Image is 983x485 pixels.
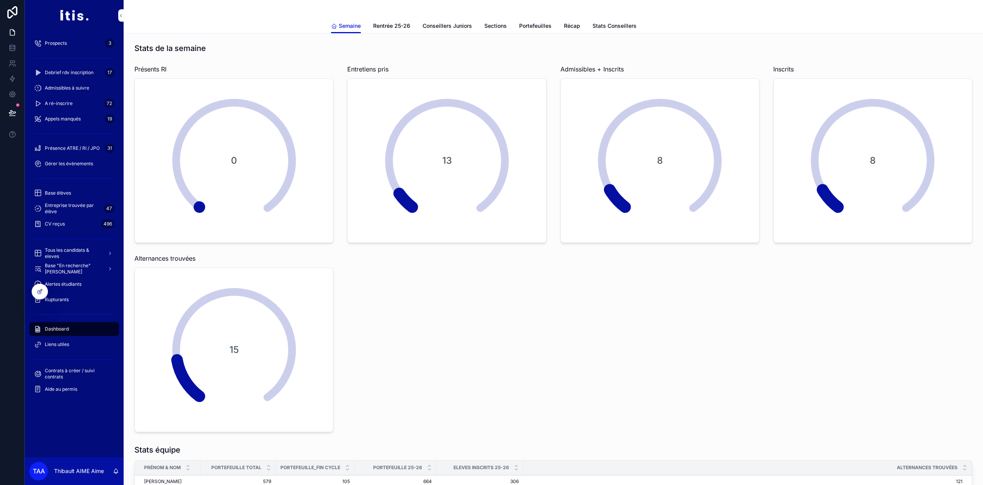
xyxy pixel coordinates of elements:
[144,478,182,485] span: [PERSON_NAME]
[373,22,410,30] span: Rentrée 25-26
[331,19,361,34] a: Semaine
[45,40,67,46] span: Prospects
[423,19,472,34] a: Conseillers Juniors
[523,478,963,485] span: 121
[134,444,180,455] h1: Stats équipe
[423,22,472,30] span: Conseillers Juniors
[897,465,958,471] span: Alternances trouvées
[339,22,361,30] span: Semaine
[45,326,69,332] span: Dashboard
[29,202,119,215] a: Entreprise trouvée par élève47
[633,154,686,167] span: 8
[29,186,119,200] a: Base élèves
[280,465,340,471] span: Portefeuille_fin cycle
[29,217,119,231] a: CV reçus496
[104,99,114,108] div: 72
[33,466,45,476] span: TAA
[593,22,637,30] span: Stats Conseillers
[208,344,260,356] span: 15
[45,368,111,380] span: Contrats à créer / suivi contrats
[105,68,114,77] div: 17
[773,64,794,74] span: Inscrits
[208,154,260,167] span: 0
[54,467,104,475] p: Thibault AIME Aime
[144,465,181,471] span: Prénom & NOM
[134,64,166,74] span: Présents RI
[29,367,119,381] a: Contrats à créer / suivi contrats
[453,465,509,471] span: Eleves inscrits 25-26
[45,202,101,215] span: Entreprise trouvée par élève
[45,281,81,287] span: Alertes étudiants
[280,478,350,485] span: 105
[519,22,552,30] span: Portefeuilles
[29,293,119,307] a: Rupturants
[29,112,119,126] a: Appels manqués19
[29,246,119,260] a: Tous les candidats & eleves
[484,19,507,34] a: Sections
[359,478,432,485] span: 664
[101,219,114,229] div: 496
[421,154,473,167] span: 13
[29,81,119,95] a: Admissibles à suivre
[593,19,637,34] a: Stats Conseillers
[564,22,580,30] span: Récap
[29,66,119,80] a: Debrief rdv inscription17
[25,31,124,406] div: scrollable content
[29,262,119,276] a: Base "En recherche" [PERSON_NAME]
[29,157,119,171] a: Gérer les évènements
[45,221,65,227] span: CV reçus
[29,337,119,351] a: Liens utiles
[134,254,195,263] span: Alternances trouvées
[519,19,552,34] a: Portefeuilles
[45,161,93,167] span: Gérer les évènements
[59,9,88,22] img: App logo
[134,43,206,54] h1: Stats de la semaine
[104,204,114,213] div: 47
[45,85,89,91] span: Admissibles à suivre
[560,64,624,74] span: Admissibles + Inscrits
[45,190,71,196] span: Base élèves
[564,19,580,34] a: Récap
[45,341,69,348] span: Liens utiles
[45,386,77,392] span: Aide au permis
[441,478,519,485] span: 306
[45,116,81,122] span: Appels manqués
[29,97,119,110] a: A ré-inscrire72
[205,478,271,485] span: 579
[105,114,114,124] div: 19
[373,19,410,34] a: Rentrée 25-26
[105,144,114,153] div: 31
[45,247,101,259] span: Tous les candidats & eleves
[45,263,101,275] span: Base "En recherche" [PERSON_NAME]
[45,145,100,151] span: Présence ATRE / RI / JPO
[29,277,119,291] a: Alertes étudiants
[211,465,261,471] span: Portefeuille total
[45,297,69,303] span: Rupturants
[29,36,119,50] a: Prospects3
[484,22,507,30] span: Sections
[846,154,899,167] span: 8
[105,39,114,48] div: 3
[29,141,119,155] a: Présence ATRE / RI / JPO31
[29,382,119,396] a: Aide au permis
[29,322,119,336] a: Dashboard
[45,100,73,107] span: A ré-inscrire
[45,70,93,76] span: Debrief rdv inscription
[373,465,422,471] span: Portefeuille 25-26
[347,64,389,74] span: Entretiens pris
